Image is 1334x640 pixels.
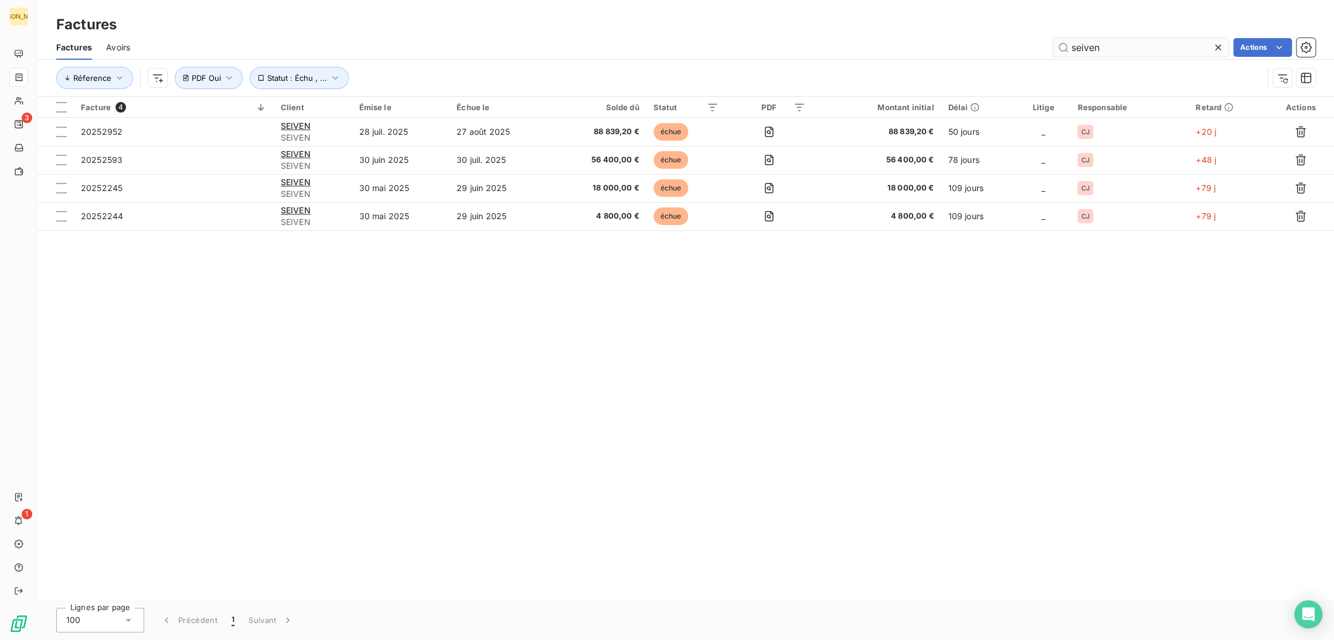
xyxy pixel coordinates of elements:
span: 56 400,00 € [819,154,934,166]
h3: Factures [56,14,117,35]
span: 20252245 [81,183,122,193]
span: _ [1042,155,1045,165]
span: _ [1042,127,1045,137]
span: SEIVEN [281,160,345,172]
span: SEIVEN [281,132,345,144]
span: _ [1042,183,1045,193]
div: Montant initial [819,103,934,112]
span: +48 j [1196,155,1216,165]
span: échue [654,151,689,169]
span: CJ [1081,128,1089,135]
span: 1 [22,509,32,519]
td: 30 juin 2025 [352,146,450,174]
td: 29 juin 2025 [450,202,552,230]
div: Responsable [1077,103,1182,112]
span: CJ [1081,185,1089,192]
span: 4 [115,102,126,113]
button: Précédent [154,608,224,632]
td: 29 juin 2025 [450,174,552,202]
button: Actions [1233,38,1292,57]
div: Retard [1196,103,1260,112]
td: 109 jours [941,202,1016,230]
span: CJ [1081,213,1089,220]
td: 27 août 2025 [450,118,552,146]
div: Délai [948,103,1009,112]
span: Avoirs [106,42,130,53]
button: Statut : Échu , ... [250,67,349,89]
div: [PERSON_NAME] [9,7,28,26]
span: SEIVEN [281,188,345,200]
button: Réference [56,67,133,89]
span: échue [654,123,689,141]
td: 50 jours [941,118,1016,146]
span: Facture [81,103,111,112]
span: 3 [22,113,32,123]
td: 28 juil. 2025 [352,118,450,146]
span: 4 800,00 € [559,210,639,222]
span: échue [654,207,689,225]
span: 56 400,00 € [559,154,639,166]
span: 18 000,00 € [819,182,934,194]
button: 1 [224,608,241,632]
div: Litige [1023,103,1064,112]
div: PDF [733,103,805,112]
td: 78 jours [941,146,1016,174]
div: Émise le [359,103,443,112]
span: SEIVEN [281,205,311,215]
span: +79 j [1196,211,1216,221]
span: SEIVEN [281,177,311,187]
td: 30 mai 2025 [352,174,450,202]
span: Réference [73,73,111,83]
span: 100 [66,614,80,626]
span: 4 800,00 € [819,210,934,222]
span: 88 839,20 € [819,126,934,138]
span: 20252952 [81,127,122,137]
div: Client [281,103,345,112]
td: 109 jours [941,174,1016,202]
button: Suivant [241,608,301,632]
td: 30 juil. 2025 [450,146,552,174]
div: Échue le [457,103,545,112]
div: Solde dû [559,103,639,112]
span: 88 839,20 € [559,126,639,138]
div: Open Intercom Messenger [1294,600,1322,628]
div: Actions [1274,103,1327,112]
span: SEIVEN [281,121,311,131]
span: SEIVEN [281,149,311,159]
span: Factures [56,42,92,53]
span: 1 [232,614,234,626]
td: 30 mai 2025 [352,202,450,230]
span: CJ [1081,156,1089,164]
span: SEIVEN [281,216,345,228]
div: Statut [654,103,719,112]
span: 20252593 [81,155,122,165]
input: Rechercher [1053,38,1228,57]
button: PDF Oui [175,67,243,89]
span: 20252244 [81,211,123,221]
span: +20 j [1196,127,1216,137]
span: échue [654,179,689,197]
span: _ [1042,211,1045,221]
img: Logo LeanPay [9,614,28,633]
span: Statut : Échu , ... [267,73,327,83]
span: 18 000,00 € [559,182,639,194]
span: PDF Oui [192,73,221,83]
span: +79 j [1196,183,1216,193]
